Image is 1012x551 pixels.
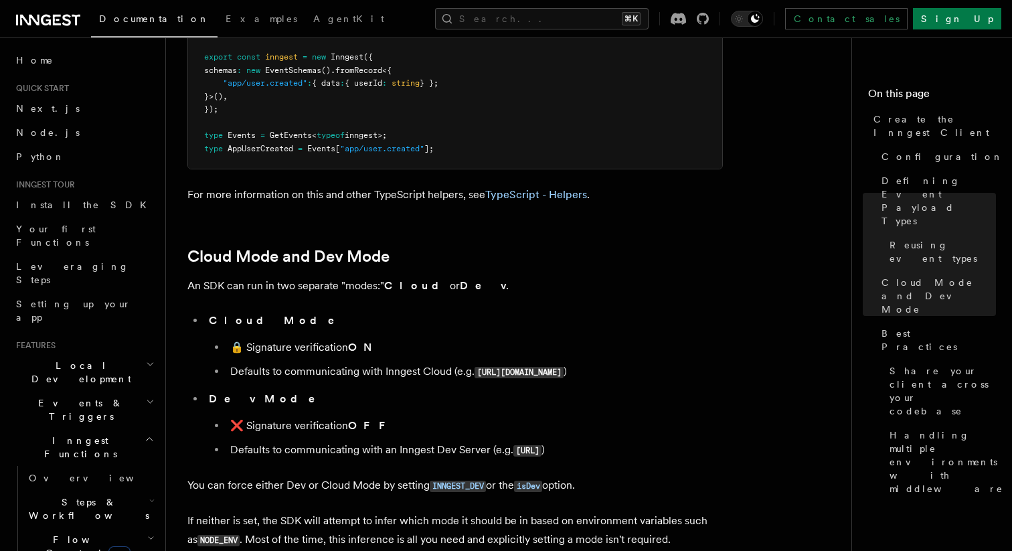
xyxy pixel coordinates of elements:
h4: On this page [868,86,996,107]
p: You can force either Dev or Cloud Mode by setting or the option. [187,476,723,495]
a: TypeScript - Helpers [485,188,587,201]
span: string [392,78,420,88]
strong: Cloud [384,279,450,292]
span: : [340,78,345,88]
a: Cloud Mode and Dev Mode [876,270,996,321]
span: Handling multiple environments with middleware [890,428,1003,495]
span: Leveraging Steps [16,261,129,285]
span: new [246,66,260,75]
kbd: ⌘K [622,12,641,25]
span: Local Development [11,359,146,386]
a: isDev [514,479,542,491]
span: : [307,78,312,88]
span: typeof [317,131,345,140]
a: Sign Up [913,8,1001,29]
a: Defining Event Payload Types [876,169,996,233]
span: AppUserCreated [228,144,293,153]
span: GetEvents [270,131,312,140]
span: Configuration [881,150,1003,163]
span: Defining Event Payload Types [881,174,996,228]
li: 🔒 Signature verification [226,338,723,357]
a: Share your client across your codebase [884,359,996,423]
strong: Cloud Mode [209,314,353,327]
a: Home [11,48,157,72]
code: [URL][DOMAIN_NAME] [475,367,564,378]
span: Your first Functions [16,224,96,248]
span: Install the SDK [16,200,155,210]
span: Steps & Workflows [23,495,149,522]
span: [ [335,144,340,153]
li: Defaults to communicating with an Inngest Dev Server (e.g. ) [226,441,723,460]
a: Leveraging Steps [11,254,157,292]
span: type [204,144,223,153]
span: Inngest Functions [11,434,145,461]
span: Overview [29,473,167,483]
span: const [237,52,260,62]
a: Node.js [11,121,157,145]
span: = [298,144,303,153]
strong: ON [348,341,379,353]
li: Defaults to communicating with Inngest Cloud (e.g. ) [226,362,723,382]
code: [URL] [513,445,541,457]
span: Features [11,340,56,351]
span: Events [228,131,256,140]
a: INNGEST_DEV [430,479,486,491]
span: type [204,131,223,140]
a: Configuration [876,145,996,169]
a: Handling multiple environments with middleware [884,423,996,501]
span: "app/user.created" [340,144,424,153]
span: ({ [363,52,373,62]
a: Your first Functions [11,217,157,254]
span: AgentKit [313,13,384,24]
span: Inngest tour [11,179,75,190]
button: Steps & Workflows [23,490,157,528]
span: EventSchemas [265,66,321,75]
span: Setting up your app [16,299,131,323]
span: Python [16,151,65,162]
span: schemas [204,66,237,75]
span: Inngest [331,52,363,62]
a: Reusing event types [884,233,996,270]
span: inngest [265,52,298,62]
span: Events & Triggers [11,396,146,423]
span: .fromRecord [331,66,382,75]
span: inngest>; [345,131,387,140]
span: Reusing event types [890,238,996,265]
code: INNGEST_DEV [430,481,486,492]
span: () [321,66,331,75]
button: Toggle dark mode [731,11,763,27]
span: "app/user.created" [223,78,307,88]
span: Quick start [11,83,69,94]
a: Documentation [91,4,218,37]
span: Next.js [16,103,80,114]
span: Cloud Mode and Dev Mode [881,276,996,316]
a: Examples [218,4,305,36]
a: Next.js [11,96,157,121]
span: ]; [424,144,434,153]
a: Contact sales [785,8,908,29]
span: : [237,66,242,75]
strong: OFF [348,419,394,432]
span: Examples [226,13,297,24]
span: Events [307,144,335,153]
span: Node.js [16,127,80,138]
button: Local Development [11,353,157,391]
span: new [312,52,326,62]
p: An SDK can run in two separate "modes:" or . [187,277,723,295]
button: Search...⌘K [435,8,649,29]
code: isDev [514,481,542,492]
span: Create the Inngest Client [873,112,996,139]
a: Best Practices [876,321,996,359]
span: <{ [382,66,392,75]
span: }); [204,104,218,114]
span: Home [16,54,54,67]
span: < [312,131,317,140]
strong: Dev Mode [209,392,334,405]
span: Share your client across your codebase [890,364,996,418]
span: { data [312,78,340,88]
a: Python [11,145,157,169]
span: { userId [345,78,382,88]
span: Best Practices [881,327,996,353]
a: AgentKit [305,4,392,36]
span: : [382,78,387,88]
